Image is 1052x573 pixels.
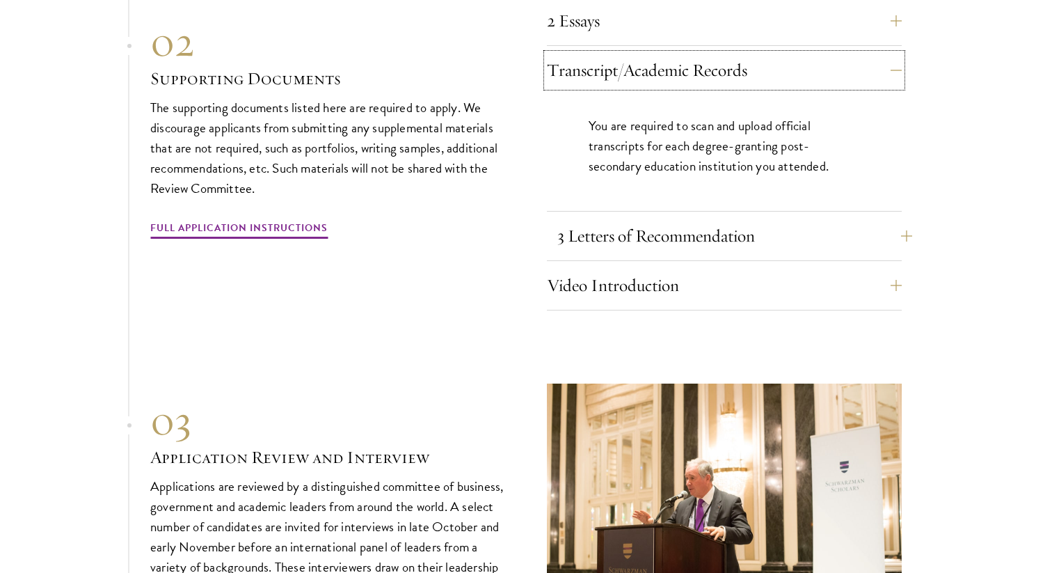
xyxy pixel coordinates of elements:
h3: Application Review and Interview [150,446,505,469]
p: The supporting documents listed here are required to apply. We discourage applicants from submitt... [150,97,505,198]
p: You are required to scan and upload official transcripts for each degree-granting post-secondary ... [589,116,860,176]
a: Full Application Instructions [150,219,328,241]
button: 3 Letters of Recommendation [557,219,912,253]
button: 2 Essays [547,4,902,38]
div: 02 [150,17,505,67]
div: 03 [150,395,505,446]
button: Transcript/Academic Records [547,54,902,87]
button: Video Introduction [547,269,902,302]
h3: Supporting Documents [150,67,505,91]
